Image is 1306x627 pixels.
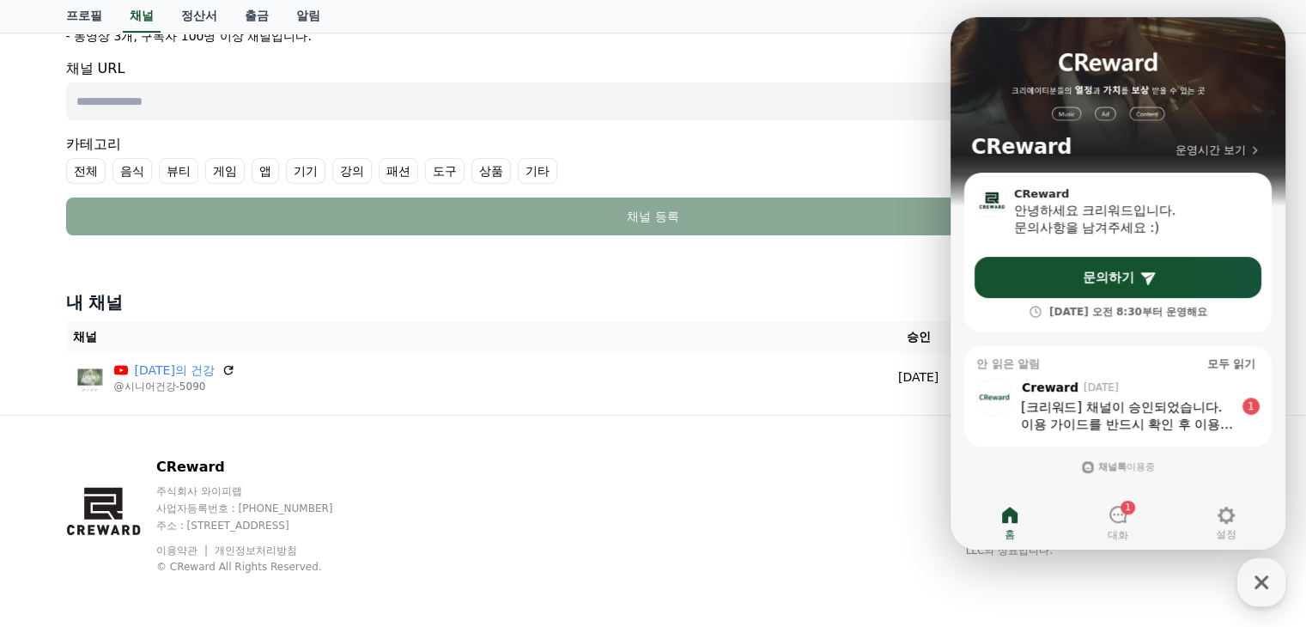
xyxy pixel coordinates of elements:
[252,158,279,184] label: 앱
[205,158,245,184] label: 게임
[951,17,1285,550] iframe: Channel chat
[286,158,325,184] label: 기기
[66,134,1241,184] div: 카테고리
[156,484,366,498] p: 주식회사 와이피랩
[66,321,805,353] th: 채널
[332,158,372,184] label: 강의
[471,158,511,184] label: 상품
[156,519,366,533] p: 주소 : [STREET_ADDRESS]
[66,198,1241,235] button: 채널 등록
[135,362,216,380] a: [DATE]의 건강
[215,545,297,557] a: 개인정보처리방침
[811,368,1025,387] p: [DATE]
[112,158,152,184] label: 음식
[100,208,1206,225] div: 채널 등록
[156,545,210,557] a: 이용약관
[156,457,366,478] p: CReward
[73,360,107,394] img: 오늘의 건강
[518,158,557,184] label: 기타
[66,58,1241,120] div: 채널 URL
[66,290,1241,314] h4: 내 채널
[425,158,465,184] label: 도구
[114,380,236,393] p: @시니어건강-5090
[156,560,366,574] p: © CReward All Rights Reserved.
[156,502,366,515] p: 사업자등록번호 : [PHONE_NUMBER]
[379,158,418,184] label: 패션
[66,158,106,184] label: 전체
[159,158,198,184] label: 뷰티
[66,27,312,45] p: - 동영상 3개, 구독자 100명 이상 채널입니다.
[805,321,1032,353] th: 승인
